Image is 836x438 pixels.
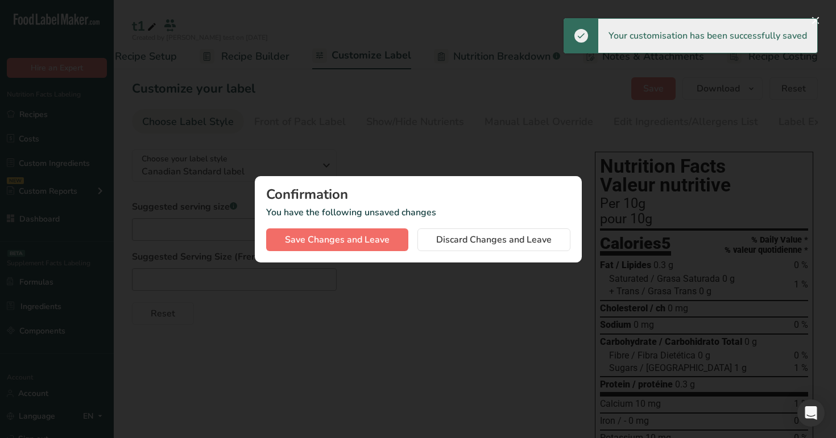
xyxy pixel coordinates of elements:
[266,228,408,251] button: Save Changes and Leave
[266,187,570,201] div: Confirmation
[598,19,817,53] div: Your customisation has been successfully saved
[797,399,825,427] div: Open Intercom Messenger
[285,233,390,247] span: Save Changes and Leave
[417,228,570,251] button: Discard Changes and Leave
[266,206,570,219] p: You have the following unsaved changes
[436,233,552,247] span: Discard Changes and Leave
